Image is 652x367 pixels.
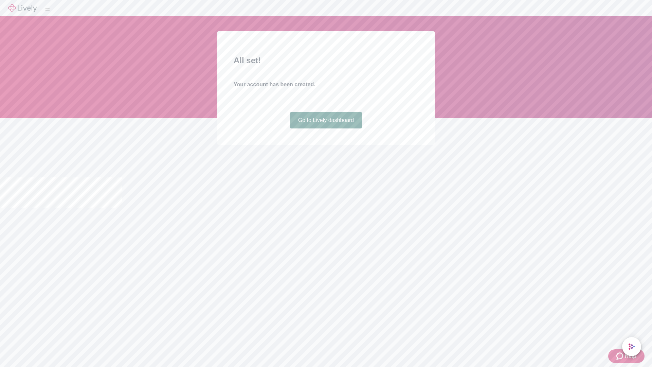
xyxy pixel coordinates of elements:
[8,4,37,12] img: Lively
[234,54,418,67] h2: All set!
[608,349,645,363] button: Zendesk support iconHelp
[622,337,641,356] button: chat
[616,352,624,360] svg: Zendesk support icon
[628,343,635,350] svg: Lively AI Assistant
[624,352,636,360] span: Help
[290,112,362,128] a: Go to Lively dashboard
[45,8,50,11] button: Log out
[234,81,418,89] h4: Your account has been created.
